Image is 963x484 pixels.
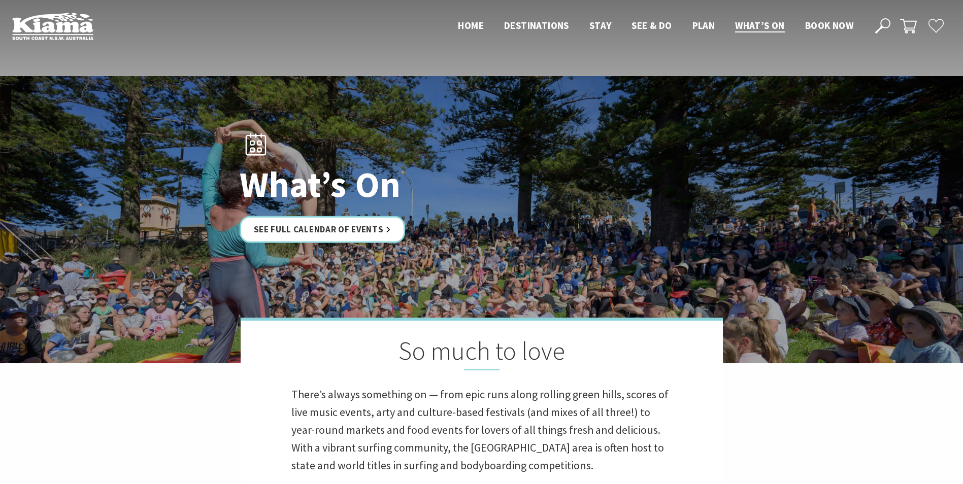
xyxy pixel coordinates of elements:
[291,386,672,475] p: There’s always something on — from epic runs along rolling green hills, scores of live music even...
[692,19,715,31] span: Plan
[458,19,484,31] span: Home
[735,19,785,31] span: What’s On
[240,165,526,204] h1: What’s On
[589,19,612,31] span: Stay
[504,19,569,31] span: Destinations
[291,336,672,370] h2: So much to love
[448,18,864,34] nav: Main Menu
[805,19,853,31] span: Book now
[632,19,672,31] span: See & Do
[240,216,406,243] a: See Full Calendar of Events
[12,12,93,40] img: Kiama Logo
